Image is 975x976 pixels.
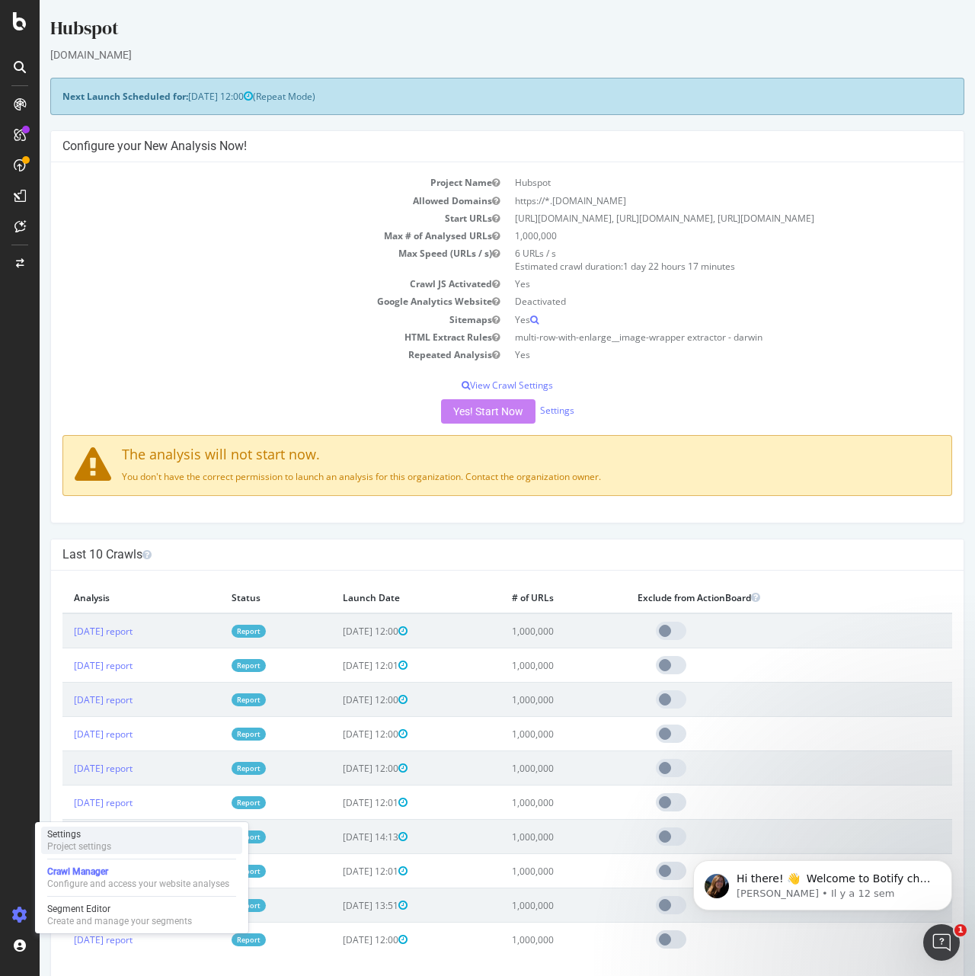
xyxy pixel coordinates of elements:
div: (Repeat Mode) [11,78,925,115]
td: 1,000,000 [461,613,587,648]
a: Report [192,796,226,809]
td: Hubspot [468,174,913,191]
td: 1,000,000 [461,820,587,854]
td: 1,000,000 [461,717,587,751]
a: Report [192,830,226,843]
iframe: Intercom live chat [923,924,960,961]
td: Max # of Analysed URLs [23,227,468,245]
a: [DATE] report [34,762,93,775]
div: Project settings [47,840,111,853]
a: Report [192,659,226,672]
td: Yes [468,275,913,293]
h4: Last 10 Crawls [23,547,913,562]
td: Repeated Analysis [23,346,468,363]
p: You don't have the correct permission to launch an analysis for this organization. Contact the or... [35,470,900,483]
td: Yes [468,311,913,328]
a: [DATE] report [34,865,93,878]
h4: Configure your New Analysis Now! [23,139,913,154]
td: 1,000,000 [468,227,913,245]
td: Deactivated [468,293,913,310]
a: Report [192,693,226,706]
span: [DATE] 12:00 [303,625,368,638]
span: [DATE] 12:00 [303,762,368,775]
td: 1,000,000 [461,648,587,683]
iframe: Intercom notifications message [670,828,975,935]
a: [DATE] report [34,659,93,672]
td: Max Speed (URLs / s) [23,245,468,275]
td: Start URLs [23,210,468,227]
td: Sitemaps [23,311,468,328]
a: Report [192,762,226,775]
span: [DATE] 12:00 [303,933,368,946]
span: Hi there! 👋 Welcome to Botify chat support! Have a question? Reply to this message and our team w... [66,44,260,117]
td: Yes [468,346,913,363]
p: Message from Laura, sent Il y a 12 sem [66,59,263,72]
a: [DATE] report [34,625,93,638]
div: Configure and access your website analyses [47,878,229,890]
td: 1,000,000 [461,888,587,923]
div: Create and manage your segments [47,915,192,927]
a: Segment EditorCreate and manage your segments [41,901,242,929]
span: [DATE] 12:01 [303,796,368,809]
span: [DATE] 14:13 [303,830,368,843]
strong: Next Launch Scheduled for: [23,90,149,103]
a: SettingsProject settings [41,827,242,854]
div: Settings [47,828,111,840]
th: Exclude from ActionBoard [587,582,868,613]
span: [DATE] 13:51 [303,899,368,912]
a: Report [192,625,226,638]
div: Segment Editor [47,903,192,915]
td: 1,000,000 [461,923,587,957]
td: Project Name [23,174,468,191]
span: [DATE] 12:00 [303,693,368,706]
p: View Crawl Settings [23,379,913,392]
td: 1,000,000 [461,683,587,717]
a: Settings [500,404,535,417]
span: [DATE] 12:01 [303,659,368,672]
div: Hubspot [11,15,925,47]
td: https://*.[DOMAIN_NAME] [468,192,913,210]
div: Crawl Manager [47,866,229,878]
a: [DATE] report [34,933,93,946]
td: 1,000,000 [461,751,587,786]
span: [DATE] 12:00 [149,90,213,103]
td: [URL][DOMAIN_NAME], [URL][DOMAIN_NAME], [URL][DOMAIN_NAME] [468,210,913,227]
span: 1 day 22 hours 17 minutes [583,260,695,273]
a: [DATE] report [34,830,93,843]
span: 1 [954,924,967,936]
td: 1,000,000 [461,854,587,888]
th: # of URLs [461,582,587,613]
td: multi-row-with-enlarge__image-wrapper extractor - darwin [468,328,913,346]
span: [DATE] 12:01 [303,865,368,878]
a: [DATE] report [34,728,93,741]
th: Launch Date [292,582,462,613]
td: Allowed Domains [23,192,468,210]
td: 6 URLs / s Estimated crawl duration: [468,245,913,275]
th: Status [181,582,291,613]
h4: The analysis will not start now. [35,447,900,462]
td: HTML Extract Rules [23,328,468,346]
a: [DATE] report [34,899,93,912]
a: Report [192,933,226,946]
a: [DATE] report [34,693,93,706]
td: 1,000,000 [461,786,587,820]
td: Crawl JS Activated [23,275,468,293]
div: [DOMAIN_NAME] [11,47,925,62]
th: Analysis [23,582,181,613]
a: [DATE] report [34,796,93,809]
a: Report [192,899,226,912]
a: Report [192,728,226,741]
span: [DATE] 12:00 [303,728,368,741]
a: Crawl ManagerConfigure and access your website analyses [41,864,242,891]
a: Report [192,865,226,878]
td: Google Analytics Website [23,293,468,310]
